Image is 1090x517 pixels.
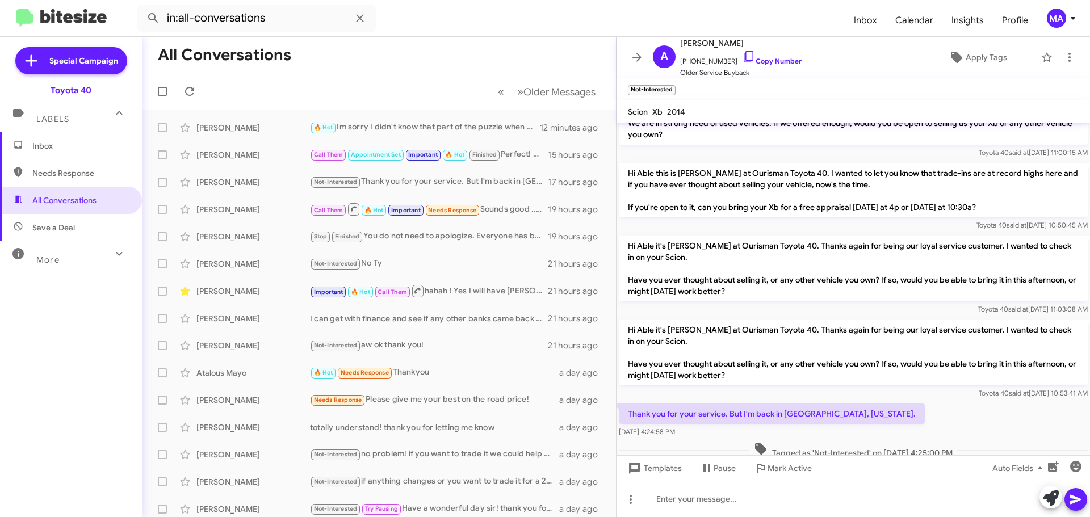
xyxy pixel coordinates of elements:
div: [PERSON_NAME] [196,340,310,351]
div: 12 minutes ago [540,122,607,133]
button: Mark Active [745,458,821,478]
span: Important [391,207,421,214]
div: 15 hours ago [548,149,607,161]
span: Call Them [378,288,407,296]
div: [PERSON_NAME] [196,476,310,487]
span: Toyota 40 [DATE] 10:53:41 AM [979,389,1088,397]
div: 21 hours ago [548,340,607,351]
div: 21 hours ago [548,258,607,270]
div: [PERSON_NAME] [196,231,310,242]
span: Needs Response [428,207,476,214]
div: a day ago [559,367,607,379]
a: Inbox [845,4,886,37]
div: a day ago [559,394,607,406]
span: Call Them [314,151,343,158]
span: Templates [626,458,682,478]
div: Toyota 40 [51,85,91,96]
div: 21 hours ago [548,313,607,324]
span: Stop [314,233,328,240]
span: Finished [472,151,497,158]
div: aw ok thank you! [310,339,548,352]
span: Save a Deal [32,222,75,233]
span: Important [408,151,438,158]
small: Not-Interested [628,85,676,95]
div: Have a wonderful day sir! thank you for your kind words. [310,502,559,515]
span: 🔥 Hot [314,369,333,376]
span: A [660,48,668,66]
span: Apply Tags [966,47,1007,68]
span: Not-Interested [314,178,358,186]
div: MA [1047,9,1066,28]
div: Thank you for your service. But I'm back in [GEOGRAPHIC_DATA], [US_STATE]. [310,175,548,188]
span: Older Service Buyback [680,67,802,78]
h1: All Conversations [158,46,291,64]
a: Copy Number [742,57,802,65]
div: a day ago [559,449,607,460]
span: Toyota 40 [DATE] 11:00:15 AM [979,148,1088,157]
button: Auto Fields [983,458,1056,478]
div: [PERSON_NAME] [196,449,310,460]
div: [PERSON_NAME] [196,313,310,324]
button: Previous [491,80,511,103]
div: [PERSON_NAME] [196,503,310,515]
div: Atalous Mayo [196,367,310,379]
span: said at [1008,305,1028,313]
div: [PERSON_NAME] [196,394,310,406]
span: All Conversations [32,195,97,206]
span: said at [1009,389,1029,397]
div: [PERSON_NAME] [196,149,310,161]
span: Older Messages [523,86,596,98]
div: [PERSON_NAME] [196,122,310,133]
span: 2014 [667,107,685,117]
div: Thankyou [310,366,559,379]
span: Pause [714,458,736,478]
span: Not-Interested [314,342,358,349]
a: Profile [993,4,1037,37]
span: Scion [628,107,648,117]
nav: Page navigation example [492,80,602,103]
span: said at [1007,221,1026,229]
a: Insights [942,4,993,37]
div: [PERSON_NAME] [196,258,310,270]
div: Please give me your best on the road price! [310,393,559,406]
p: Thank you for your service. But I'm back in [GEOGRAPHIC_DATA], [US_STATE]. [619,403,925,424]
span: Needs Response [341,369,389,376]
span: 🔥 Hot [314,124,333,131]
span: [DATE] 4:24:58 PM [619,427,675,436]
span: Special Campaign [49,55,118,66]
div: totally understand! thank you for letting me know [310,422,559,433]
a: Calendar [886,4,942,37]
button: Next [510,80,602,103]
span: 🔥 Hot [445,151,464,158]
div: [PERSON_NAME] [196,285,310,297]
div: I can get with finance and see if any other banks came back with less down payment needed! [310,313,548,324]
div: a day ago [559,422,607,433]
span: Needs Response [32,167,129,179]
span: Not-Interested [314,451,358,458]
span: Inbox [32,140,129,152]
button: Pause [691,458,745,478]
div: No Ty [310,257,548,270]
span: Important [314,288,343,296]
span: 🔥 Hot [364,207,384,214]
div: a day ago [559,476,607,487]
a: Special Campaign [15,47,127,74]
span: Tagged as 'Not-Interested' on [DATE] 4:25:00 PM [749,442,957,459]
button: MA [1037,9,1078,28]
div: You do not need to apologize. Everyone has been nice and is just doing their job. Sorry my previo... [310,230,548,243]
span: Labels [36,114,69,124]
div: [PERSON_NAME] [196,176,310,188]
span: Try Pausing [365,505,398,512]
span: « [498,85,504,99]
span: Toyota 40 [DATE] 11:03:08 AM [978,305,1088,313]
p: Hi Able this is [PERSON_NAME] at Ourisman Toyota 40. I wanted to let you know that trade-ins are ... [619,163,1088,217]
input: Search [137,5,376,32]
div: no problem! if you want to trade it we could help with that as well [310,448,559,461]
span: Not-Interested [314,260,358,267]
div: 19 hours ago [548,204,607,215]
span: 🔥 Hot [351,288,370,296]
div: [PERSON_NAME] [196,422,310,433]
